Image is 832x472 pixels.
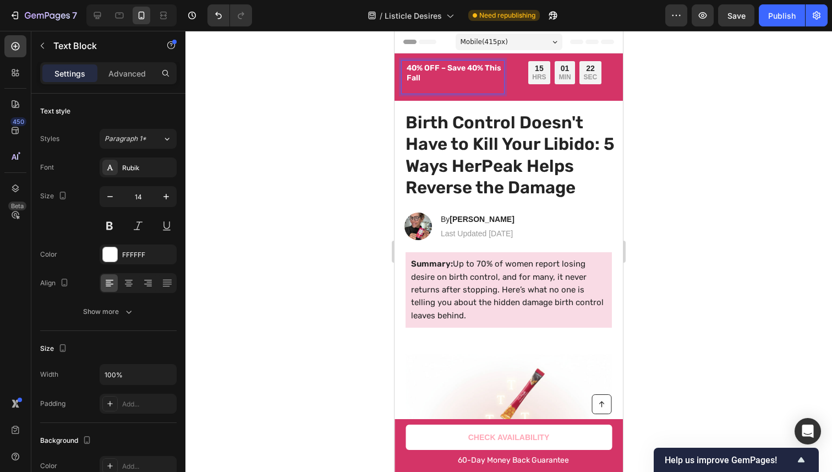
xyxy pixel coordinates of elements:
[4,4,82,26] button: 7
[108,68,146,79] p: Advanced
[479,10,535,20] span: Need republishing
[727,11,746,20] span: Save
[40,276,71,291] div: Align
[40,189,69,204] div: Size
[40,249,57,259] div: Color
[759,4,805,26] button: Publish
[122,250,174,260] div: FFFFFF
[380,10,382,21] span: /
[40,370,58,379] div: Width
[105,134,146,144] span: Paragraph 1*
[795,418,821,444] div: Open Intercom Messenger
[53,39,147,52] p: Text Block
[122,462,174,471] div: Add...
[40,302,177,322] button: Show more
[665,453,808,466] button: Show survey - Help us improve GemPages!
[40,106,70,116] div: Text style
[385,10,442,21] span: Listicle Desires
[100,365,176,384] input: Auto
[122,399,174,409] div: Add...
[40,341,69,356] div: Size
[40,162,54,172] div: Font
[40,134,59,144] div: Styles
[718,4,754,26] button: Save
[395,31,623,472] iframe: Design area
[83,306,134,317] div: Show more
[40,461,57,471] div: Color
[768,10,796,21] div: Publish
[8,202,26,210] div: Beta
[40,433,94,448] div: Background
[10,117,26,126] div: 450
[122,163,174,173] div: Rubik
[40,399,65,409] div: Padding
[207,4,252,26] div: Undo/Redo
[72,9,77,22] p: 7
[54,68,85,79] p: Settings
[665,455,795,465] span: Help us improve GemPages!
[100,129,177,149] button: Paragraph 1*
